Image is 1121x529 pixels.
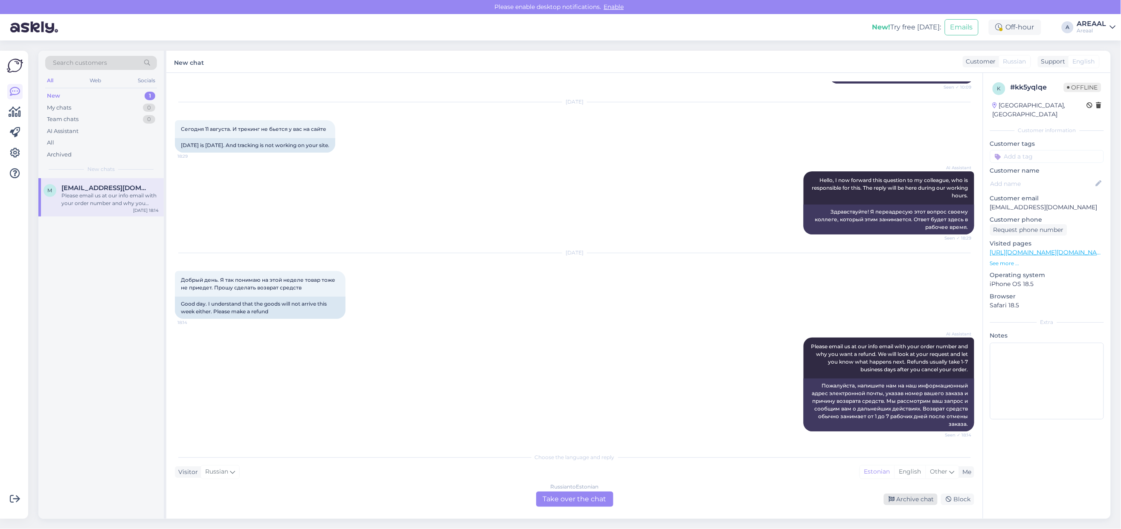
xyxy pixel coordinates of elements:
[990,215,1104,224] p: Customer phone
[143,115,155,124] div: 0
[945,19,979,35] button: Emails
[45,75,55,86] div: All
[990,150,1104,163] input: Add a tag
[1003,57,1026,66] span: Russian
[47,150,72,159] div: Archived
[990,280,1104,289] p: iPhone OS 18.5
[175,297,346,319] div: Good day. I understand that the goods will not arrive this week either. Please make a refund
[136,75,157,86] div: Socials
[1077,27,1106,34] div: Areaal
[175,138,335,153] div: [DATE] is [DATE]. And tracking is not working on your site.
[884,494,938,505] div: Archive chat
[940,432,972,438] span: Seen ✓ 18:14
[47,92,60,100] div: New
[47,104,71,112] div: My chats
[47,127,78,136] div: AI Assistant
[1073,57,1095,66] span: English
[1011,82,1064,93] div: # kk5yqlqe
[959,468,972,477] div: Me
[990,203,1104,212] p: [EMAIL_ADDRESS][DOMAIN_NAME]
[812,177,970,199] span: Hello, I now forward this question to my colleague, who is responsible for this. The reply will b...
[1038,57,1066,66] div: Support
[47,139,54,147] div: All
[990,166,1104,175] p: Customer name
[940,235,972,241] span: Seen ✓ 18:29
[174,56,204,67] label: New chat
[941,494,974,505] div: Block
[940,84,972,90] span: Seen ✓ 10:09
[133,207,159,214] div: [DATE] 18:14
[87,165,115,173] span: New chats
[175,454,974,461] div: Choose the language and reply
[930,468,948,475] span: Other
[990,292,1104,301] p: Browser
[990,301,1104,310] p: Safari 18.5
[551,483,599,491] div: Russian to Estonian
[143,104,155,112] div: 0
[963,57,996,66] div: Customer
[990,331,1104,340] p: Notes
[860,465,894,478] div: Estonian
[61,184,150,192] span: martingostev@gmail.com
[145,92,155,100] div: 1
[990,139,1104,148] p: Customer tags
[940,165,972,171] span: AI Assistant
[88,75,103,86] div: Web
[990,271,1104,280] p: Operating system
[1077,20,1116,34] a: AREAALAreaal
[48,187,52,194] span: m
[872,22,941,32] div: Try free [DATE]:
[181,126,326,132] span: Сегодня 11 августа. И трекинг не бьется у вас на сайте
[601,3,627,11] span: Enable
[7,58,23,74] img: Askly Logo
[47,115,78,124] div: Team chats
[993,101,1087,119] div: [GEOGRAPHIC_DATA], [GEOGRAPHIC_DATA]
[894,465,926,478] div: English
[990,194,1104,203] p: Customer email
[990,127,1104,134] div: Customer information
[990,224,1067,236] div: Request phone number
[1062,21,1074,33] div: A
[177,153,209,159] span: 18:29
[177,319,209,326] span: 18:14
[61,192,159,207] div: Please email us at our info email with your order number and why you want a refund. We will look ...
[989,20,1041,35] div: Off-hour
[181,277,337,291] span: Добрый день. Я так понимаю на этой неделе товар тоже не приедет. Прошу сделать возврат средств
[990,239,1104,248] p: Visited pages
[940,331,972,337] span: AI Assistant
[1077,20,1106,27] div: AREAAL
[175,98,974,106] div: [DATE]
[1064,83,1101,92] span: Offline
[804,379,974,431] div: Пожалуйста, напишите нам на наш информационный адрес электронной почты, указав номер вашего заказ...
[990,179,1094,188] input: Add name
[990,318,1104,326] div: Extra
[175,249,974,257] div: [DATE]
[997,85,1001,92] span: k
[53,58,107,67] span: Search customers
[872,23,891,31] b: New!
[536,491,613,507] div: Take over the chat
[205,467,228,477] span: Russian
[990,260,1104,267] p: See more ...
[811,343,970,373] span: Please email us at our info email with your order number and why you want a refund. We will look ...
[804,205,974,234] div: Здравствуйте! Я переадресую этот вопрос своему коллеге, который этим занимается. Ответ будет здес...
[175,468,198,477] div: Visitor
